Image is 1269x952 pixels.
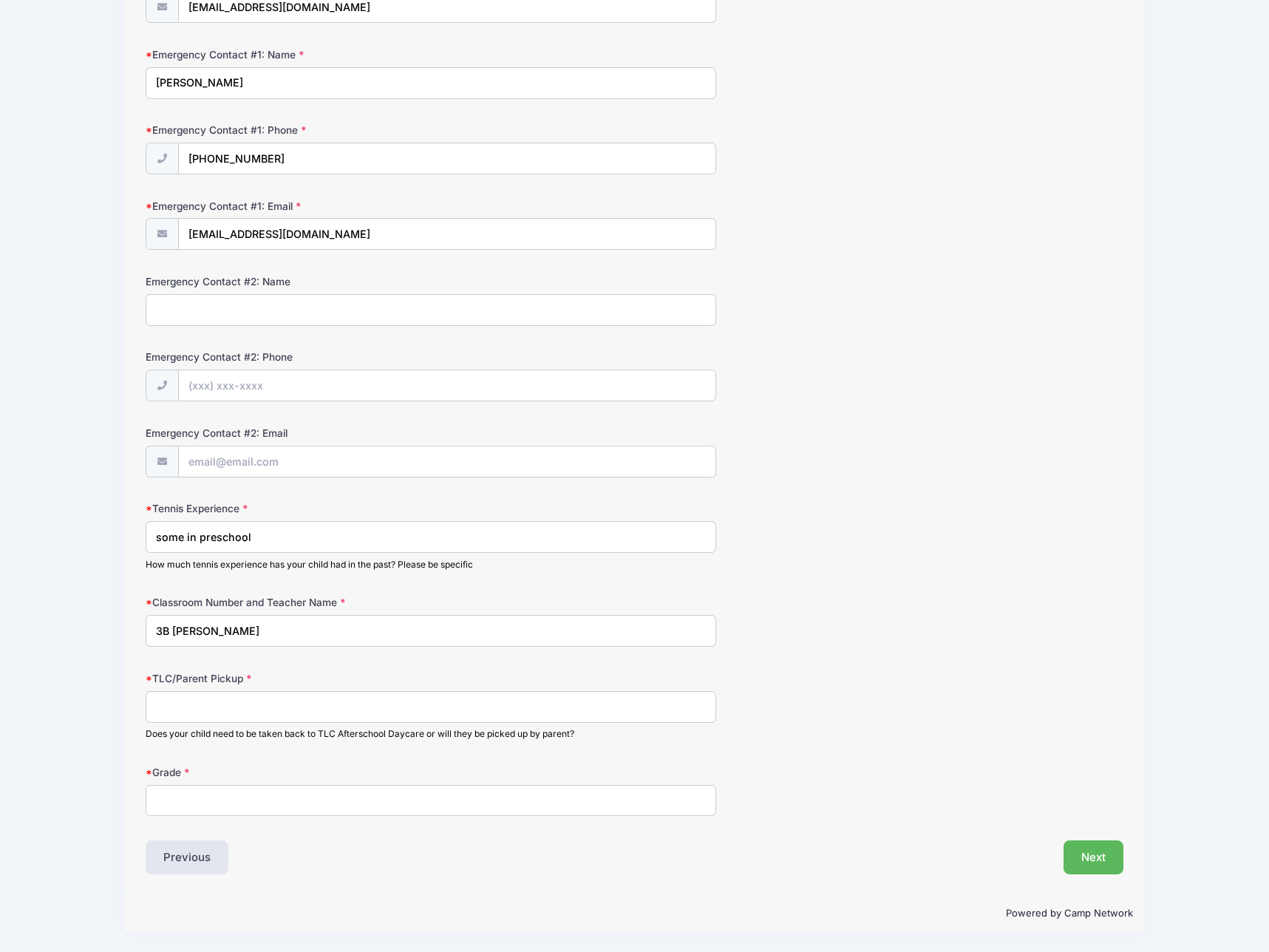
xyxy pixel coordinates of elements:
label: Tennis Experience [146,501,472,516]
input: email@email.com [178,446,716,477]
label: Emergency Contact #2: Email [146,426,472,441]
label: Emergency Contact #2: Name [146,274,472,289]
div: Does your child need to be taken back to TLC Afterschool Daycare or will they be picked up by par... [146,727,715,741]
input: (xxx) xxx-xxxx [178,143,716,174]
p: Powered by Camp Network [136,906,1132,921]
div: How much tennis experience has your child had in the past? Please be specific [146,558,715,571]
label: Classroom Number and Teacher Name [146,595,472,610]
button: Previous [146,840,228,874]
input: email@email.com [178,218,716,250]
label: Emergency Contact #1: Phone [146,123,472,137]
input: (xxx) xxx-xxxx [178,370,716,401]
label: TLC/Parent Pickup [146,671,472,686]
label: Emergency Contact #1: Name [146,47,472,62]
button: Next [1064,840,1123,874]
label: Emergency Contact #1: Email [146,199,472,214]
label: Emergency Contact #2: Phone [146,350,472,364]
label: Grade [146,765,472,780]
